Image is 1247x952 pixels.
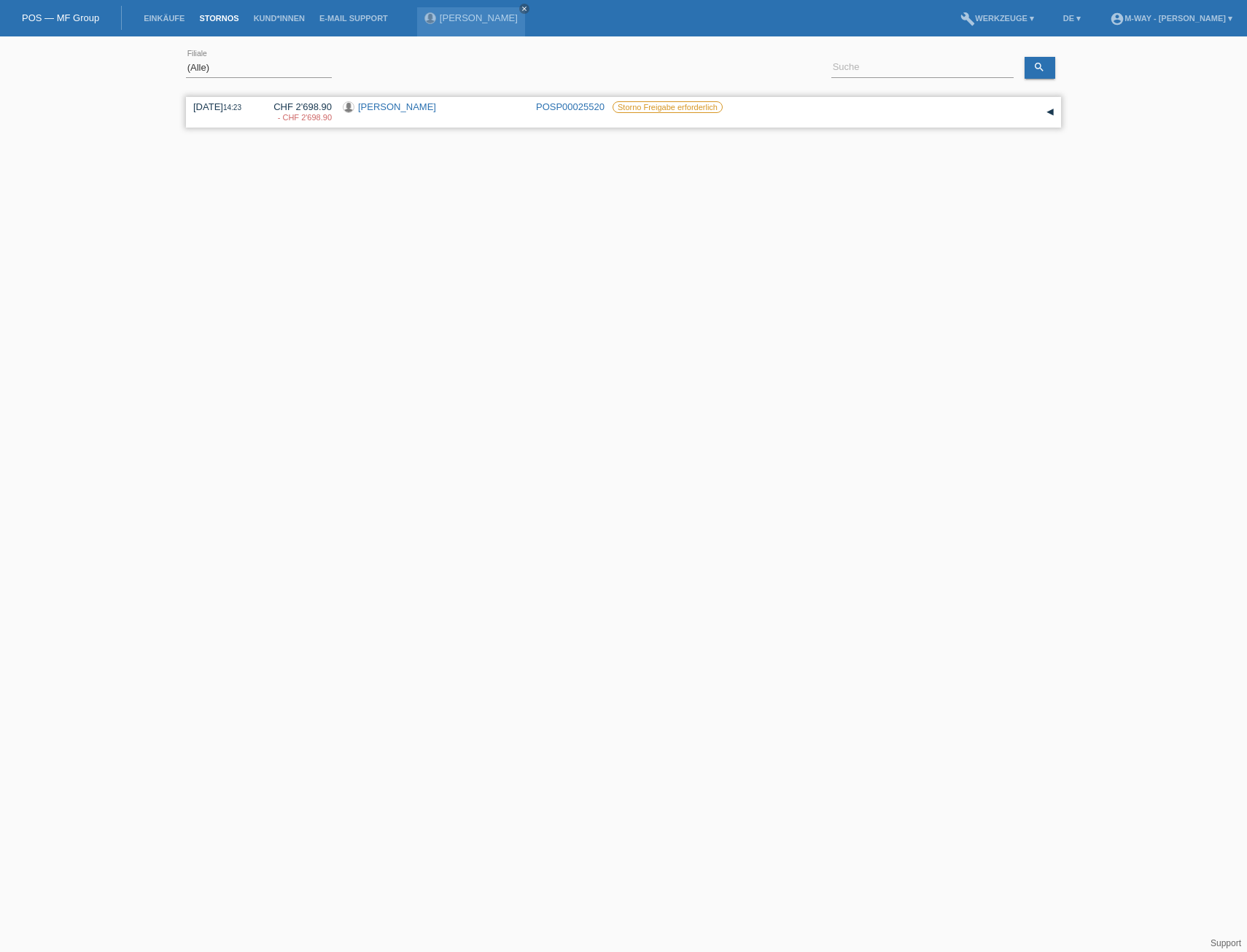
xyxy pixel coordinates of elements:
a: Support [1211,938,1241,948]
div: [DATE] [193,101,252,112]
a: close [519,4,529,14]
i: account_circle [1110,12,1124,26]
a: Einkäufe [136,14,192,23]
a: buildWerkzeuge ▾ [953,14,1041,23]
div: auf-/zuklappen [1039,101,1061,123]
a: Kund*innen [246,14,312,23]
a: E-Mail Support [312,14,395,23]
a: POS — MF Group [22,12,99,23]
div: CHF 2'698.90 [263,101,332,123]
div: 17.09.2025 / falschen Betrag erfasst! [263,113,332,122]
i: search [1033,61,1045,73]
a: Stornos [192,14,246,23]
a: [PERSON_NAME] [358,101,436,112]
a: DE ▾ [1056,14,1088,23]
i: build [960,12,975,26]
a: account_circlem-way - [PERSON_NAME] ▾ [1103,14,1240,23]
a: POSP00025520 [536,101,605,112]
a: search [1025,57,1055,79]
i: close [521,5,528,12]
a: [PERSON_NAME] [440,12,518,23]
span: 14:23 [223,104,241,112]
label: Storno Freigabe erforderlich [613,101,723,113]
